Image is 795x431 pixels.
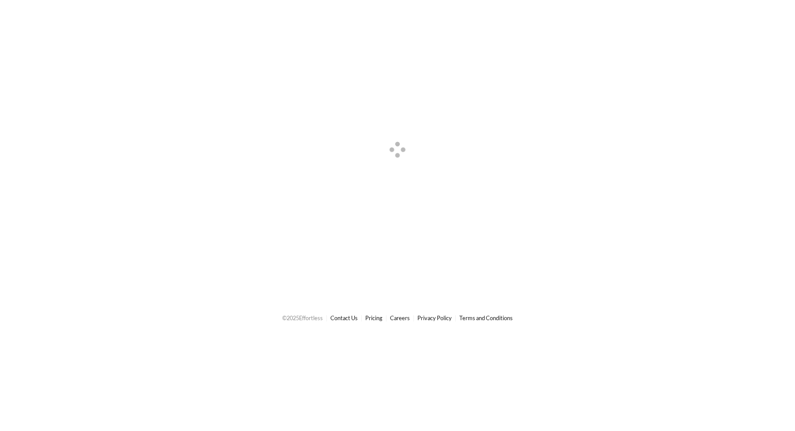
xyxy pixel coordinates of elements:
span: © 2025 Effortless [282,314,323,321]
a: Terms and Conditions [459,314,513,321]
a: Contact Us [330,314,358,321]
a: Privacy Policy [417,314,452,321]
a: Careers [390,314,410,321]
a: Pricing [365,314,382,321]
